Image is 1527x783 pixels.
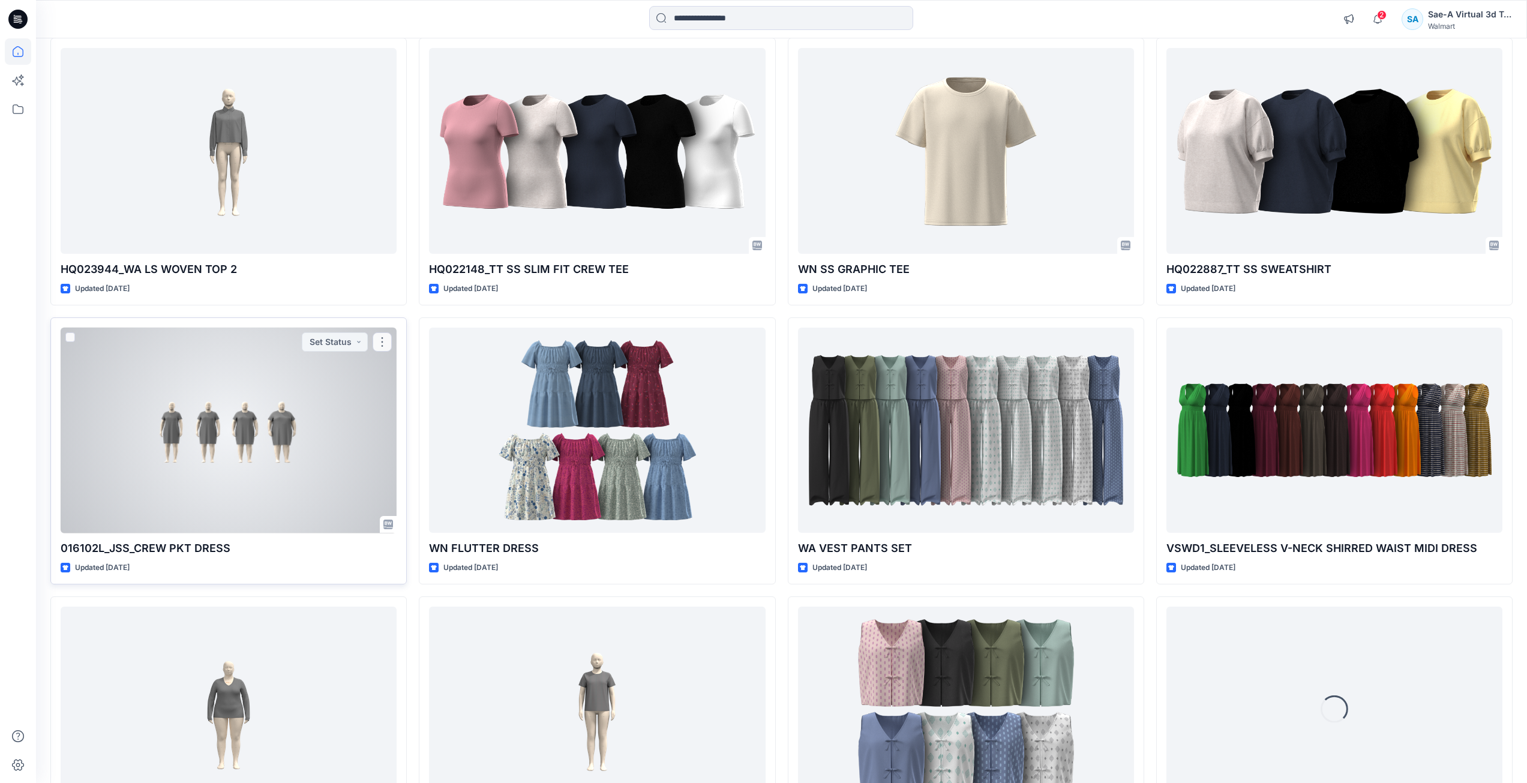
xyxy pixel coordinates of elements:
[429,48,765,254] a: HQ022148_TT SS SLIM FIT CREW TEE
[1402,8,1423,30] div: SA
[429,328,765,533] a: WN FLUTTER DRESS
[443,283,498,295] p: Updated [DATE]
[61,48,397,254] a: HQ023944_WA LS WOVEN TOP 2
[1377,10,1387,20] span: 2
[75,283,130,295] p: Updated [DATE]
[1181,283,1235,295] p: Updated [DATE]
[798,328,1134,533] a: WA VEST PANTS SET
[1181,562,1235,574] p: Updated [DATE]
[61,261,397,278] p: HQ023944_WA LS WOVEN TOP 2
[812,562,867,574] p: Updated [DATE]
[61,540,397,557] p: 016102L_JSS_CREW PKT DRESS
[798,261,1134,278] p: WN SS GRAPHIC TEE
[61,328,397,533] a: 016102L_JSS_CREW PKT DRESS
[443,562,498,574] p: Updated [DATE]
[429,540,765,557] p: WN FLUTTER DRESS
[798,48,1134,254] a: WN SS GRAPHIC TEE
[1166,328,1502,533] a: VSWD1_SLEEVELESS V-NECK SHIRRED WAIST MIDI DRESS
[1166,540,1502,557] p: VSWD1_SLEEVELESS V-NECK SHIRRED WAIST MIDI DRESS
[75,562,130,574] p: Updated [DATE]
[1428,22,1512,31] div: Walmart
[429,261,765,278] p: HQ022148_TT SS SLIM FIT CREW TEE
[1166,48,1502,254] a: HQ022887_TT SS SWEATSHIRT
[1166,261,1502,278] p: HQ022887_TT SS SWEATSHIRT
[812,283,867,295] p: Updated [DATE]
[798,540,1134,557] p: WA VEST PANTS SET
[1428,7,1512,22] div: Sae-A Virtual 3d Team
